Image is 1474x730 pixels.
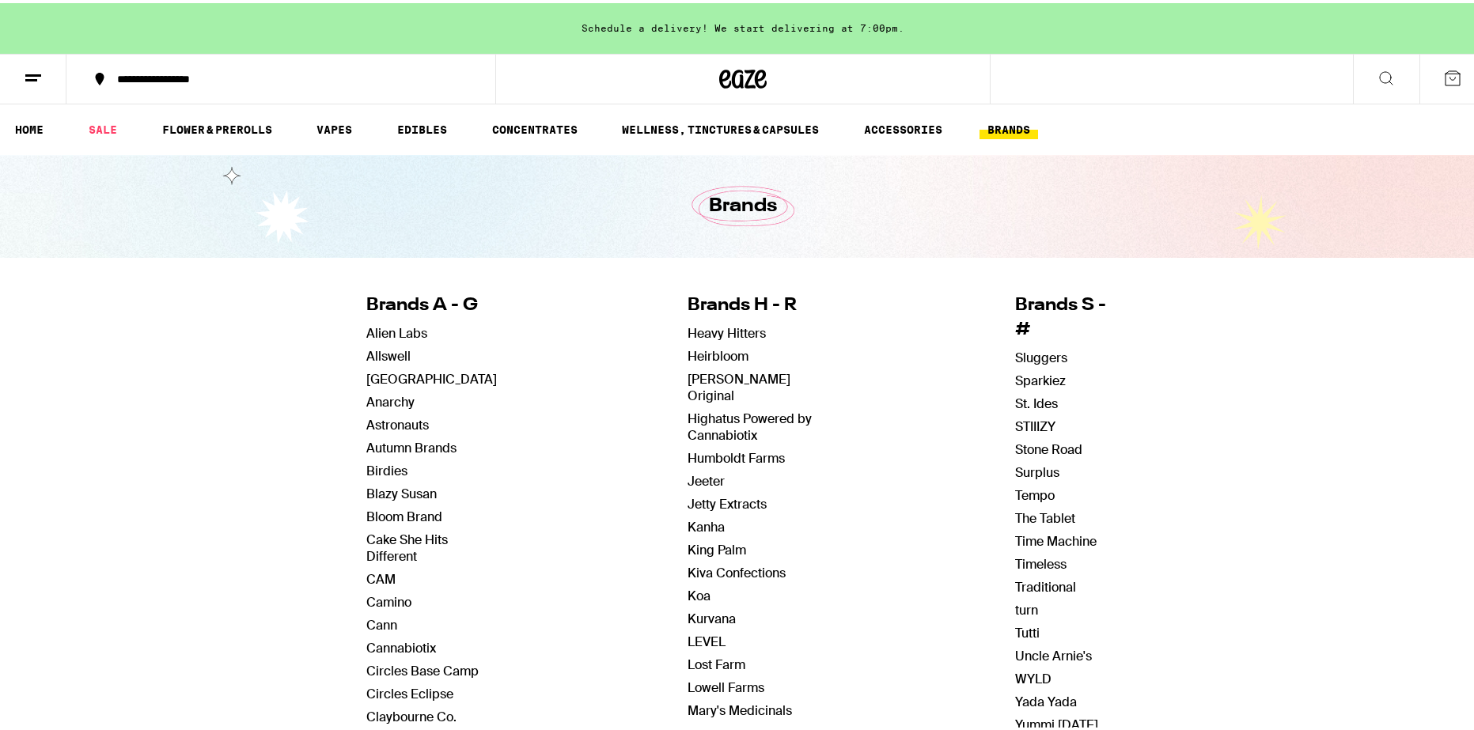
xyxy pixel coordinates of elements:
a: HOME [7,117,51,136]
a: Surplus [1015,461,1059,478]
a: Yada Yada [1015,690,1077,707]
a: Cake She Hits Different [366,528,448,562]
a: Heirbloom [688,345,748,361]
a: ACCESSORIES [856,117,950,136]
a: Circles Eclipse [366,683,453,699]
a: Autumn Brands [366,437,457,453]
a: Alien Labs [366,322,427,339]
a: Time Machine [1015,530,1097,547]
a: Kurvana [688,607,736,624]
a: WYLD [1015,668,1052,684]
a: [PERSON_NAME] Original [688,368,790,401]
a: Sluggers [1015,346,1067,363]
a: Cann [366,614,397,630]
h4: Brands S - # [1015,290,1120,339]
a: turn [1015,599,1038,615]
a: Koa [688,584,710,601]
a: Anarchy [366,391,415,407]
h1: Brands [709,190,777,217]
a: EDIBLES [389,117,455,136]
a: Allswell [366,345,411,361]
a: Blazy Susan [366,482,437,499]
a: The Tablet [1015,507,1075,524]
h4: Brands H - R [688,290,824,315]
a: Bloom Brand [366,505,442,522]
a: Tutti [1015,622,1040,638]
a: Timeless [1015,553,1067,569]
a: Jeeter [688,470,725,486]
a: Birdies [366,460,407,476]
a: LEVEL [688,630,726,647]
a: VAPES [309,117,360,136]
a: BRANDS [980,117,1038,136]
a: King Palm [688,539,746,555]
a: Uncle Arnie's [1015,645,1092,661]
a: [GEOGRAPHIC_DATA] [366,368,497,384]
h4: Brands A - G [366,290,497,315]
a: Heavy Hitters [688,322,766,339]
a: Traditional [1015,576,1076,592]
a: Stone Road [1015,438,1082,455]
a: CAM [366,568,396,584]
a: Sparkiez [1015,369,1066,386]
a: Humboldt Farms [688,447,785,463]
a: Mary's Medicinals [688,699,792,716]
a: Camino [366,591,411,607]
a: FLOWER & PREROLLS [154,117,280,136]
a: Lost Farm [688,653,745,670]
a: CONCENTRATES [484,117,585,136]
a: SALE [81,117,125,136]
a: STIIIZY [1015,415,1055,432]
a: Yummi [DATE] [1015,713,1098,730]
span: Hi. Need any help? [9,11,114,24]
a: Highatus Powered by Cannabiotix [688,407,812,441]
a: Astronauts [366,414,429,430]
a: Kiva Confections [688,562,786,578]
a: Kanha [688,516,725,532]
a: Cannabiotix [366,637,436,653]
a: WELLNESS, TINCTURES & CAPSULES [614,117,827,136]
a: Jetty Extracts [688,493,767,509]
a: Lowell Farms [688,676,764,693]
a: St. Ides [1015,392,1058,409]
a: Tempo [1015,484,1055,501]
a: Circles Base Camp [366,660,479,676]
a: Claybourne Co. [366,705,457,722]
